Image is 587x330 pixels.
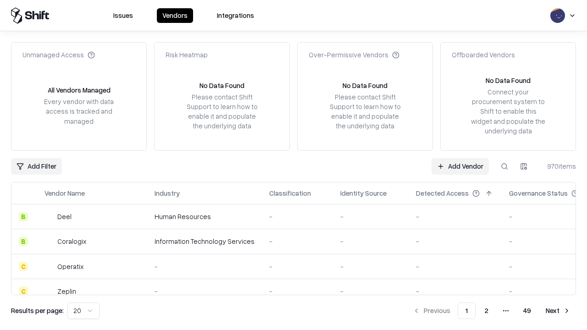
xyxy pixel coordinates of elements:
[340,286,401,296] div: -
[22,50,95,60] div: Unmanaged Access
[340,188,387,198] div: Identity Source
[57,286,76,296] div: Zeplin
[309,50,399,60] div: Over-Permissive Vendors
[416,212,494,221] div: -
[108,8,138,23] button: Issues
[269,188,311,198] div: Classification
[416,262,494,271] div: -
[458,302,476,319] button: 1
[340,236,401,246] div: -
[57,212,72,221] div: Deel
[540,302,576,319] button: Next
[486,76,531,85] div: No Data Found
[269,236,326,246] div: -
[269,212,326,221] div: -
[340,262,401,271] div: -
[11,158,62,175] button: Add Filter
[509,188,568,198] div: Governance Status
[44,212,54,221] img: Deel
[44,188,85,198] div: Vendor Name
[44,286,54,296] img: Zeplin
[269,286,326,296] div: -
[44,237,54,246] img: Coralogix
[416,286,494,296] div: -
[340,212,401,221] div: -
[155,236,255,246] div: Information Technology Services
[184,92,260,131] div: Please contact Shift Support to learn how to enable it and populate the underlying data
[19,237,28,246] div: B
[48,85,111,95] div: All Vendors Managed
[157,8,193,23] button: Vendors
[452,50,515,60] div: Offboarded Vendors
[199,81,244,90] div: No Data Found
[211,8,260,23] button: Integrations
[19,286,28,296] div: C
[19,212,28,221] div: B
[155,286,255,296] div: -
[416,188,469,198] div: Detected Access
[343,81,388,90] div: No Data Found
[166,50,208,60] div: Risk Heatmap
[155,188,180,198] div: Industry
[19,262,28,271] div: C
[432,158,489,175] a: Add Vendor
[416,236,494,246] div: -
[57,236,86,246] div: Coralogix
[539,161,576,171] div: 970 items
[41,97,117,126] div: Every vendor with data access is tracked and managed
[470,87,546,136] div: Connect your procurement system to Shift to enable this widget and populate the underlying data
[155,262,255,271] div: -
[44,262,54,271] img: Operatix
[11,306,64,315] p: Results per page:
[516,302,538,319] button: 49
[155,212,255,221] div: Human Resources
[269,262,326,271] div: -
[57,262,83,271] div: Operatix
[327,92,403,131] div: Please contact Shift Support to learn how to enable it and populate the underlying data
[407,302,576,319] nav: pagination
[477,302,496,319] button: 2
